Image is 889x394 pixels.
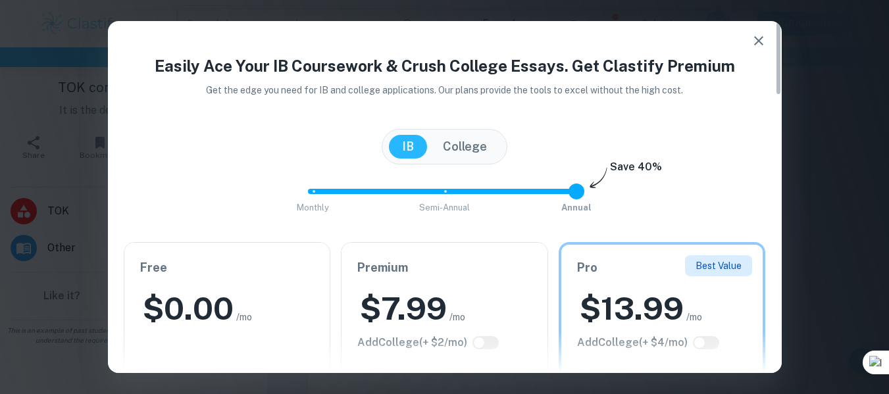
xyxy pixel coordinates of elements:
[430,135,500,159] button: College
[449,310,465,324] span: /mo
[297,203,329,212] span: Monthly
[686,310,702,324] span: /mo
[236,310,252,324] span: /mo
[610,159,662,182] h6: Save 40%
[357,259,532,277] h6: Premium
[124,54,766,78] h4: Easily Ace Your IB Coursework & Crush College Essays. Get Clastify Premium
[696,259,742,273] p: Best Value
[580,287,684,330] h2: $ 13.99
[590,167,607,189] img: subscription-arrow.svg
[561,203,592,212] span: Annual
[143,287,234,330] h2: $ 0.00
[389,135,427,159] button: IB
[360,287,447,330] h2: $ 7.99
[188,83,701,97] p: Get the edge you need for IB and college applications. Our plans provide the tools to excel witho...
[577,259,748,277] h6: Pro
[140,259,315,277] h6: Free
[419,203,470,212] span: Semi-Annual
